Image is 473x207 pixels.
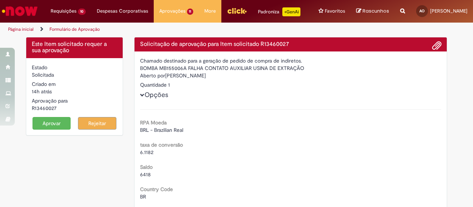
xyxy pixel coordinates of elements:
[282,7,300,16] p: +GenAi
[32,88,117,95] div: 28/08/2025 20:29:23
[140,57,442,64] div: Chamado destinado para a geração de pedido de compra de indiretos.
[140,193,146,200] span: BR
[140,164,153,170] b: Saldo
[78,117,116,130] button: Rejeitar
[430,8,467,14] span: [PERSON_NAME]
[227,5,247,16] img: click_logo_yellow_360x200.png
[51,7,76,15] span: Requisições
[204,7,216,15] span: More
[140,149,153,156] span: 6.1182
[187,9,194,15] span: 11
[140,171,151,178] span: 6418
[325,7,345,15] span: Favoritos
[140,186,173,193] b: Country Code
[140,81,442,89] div: Quantidade 1
[140,141,183,148] b: taxa de conversão
[32,88,52,95] span: 14h atrás
[140,72,442,81] div: [PERSON_NAME]
[258,7,300,16] div: Padroniza
[140,127,183,133] span: BRL - Brazilian Real
[140,64,442,72] div: BOMBA MB155006A FALHA CONTATO AUXILIAR USINA DE EXTRAÇÃO
[32,71,117,79] div: Solicitada
[140,41,442,48] h4: Solicitação de aprovação para Item solicitado R13460027
[1,4,39,19] img: ServiceNow
[356,8,389,15] a: Rascunhos
[140,119,167,126] b: RPA Moeda
[363,7,389,14] span: Rascunhos
[140,72,165,79] label: Aberto por
[97,7,148,15] span: Despesas Corporativas
[32,64,47,71] label: Estado
[6,23,310,36] ul: Trilhas de página
[8,26,34,32] a: Página inicial
[419,9,425,13] span: AO
[33,117,71,130] button: Aprovar
[159,7,186,15] span: Aprovações
[32,80,56,88] label: Criado em
[32,41,117,54] h4: Este Item solicitado requer a sua aprovação
[32,97,68,104] label: Aprovação para
[50,26,100,32] a: Formulário de Aprovação
[32,104,117,112] div: R13460027
[78,9,86,15] span: 10
[32,88,52,95] time: 28/08/2025 20:29:23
